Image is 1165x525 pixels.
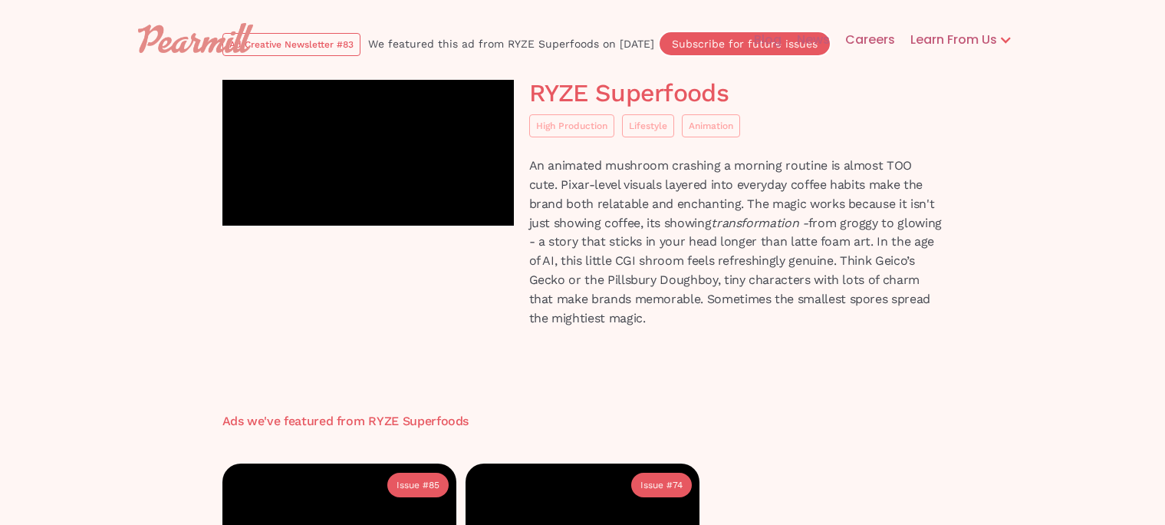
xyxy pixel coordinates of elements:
[536,118,607,134] div: High Production
[529,80,943,107] h1: RYZE Superfoods
[529,157,943,328] p: An animated mushroom crashing a morning routine is almost TOO cute. Pixar-level visuals layered i...
[397,477,429,493] div: Issue #
[689,118,733,134] div: Animation
[368,414,469,428] h3: RYZE Superfoods
[739,15,782,64] a: Blog
[529,114,614,137] a: High Production
[387,473,449,497] a: Issue #85
[711,216,808,230] em: transformation -
[673,477,683,493] div: 74
[682,114,740,137] a: Animation
[631,473,692,497] a: Issue #74
[629,118,667,134] div: Lifestyle
[429,477,439,493] div: 85
[222,414,369,428] h3: Ads we've featured from
[895,31,997,49] div: Learn From Us
[640,477,673,493] div: Issue #
[782,15,830,64] a: News
[622,114,674,137] a: Lifestyle
[895,15,1028,64] div: Learn From Us
[830,15,895,64] a: Careers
